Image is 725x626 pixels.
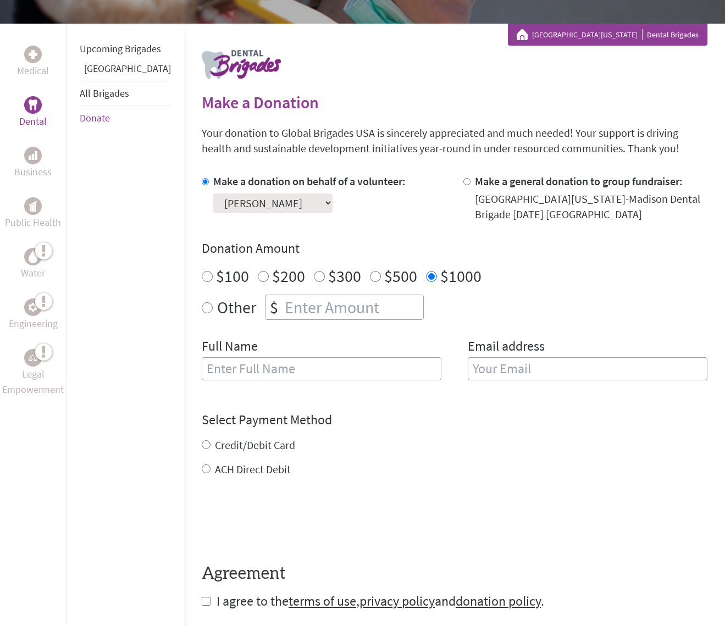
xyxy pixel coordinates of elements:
div: Legal Empowerment [24,349,42,367]
input: Your Email [468,357,707,380]
label: $500 [384,265,417,286]
label: Full Name [202,337,258,357]
img: Engineering [29,303,37,312]
a: [GEOGRAPHIC_DATA] [84,62,171,75]
h4: Donation Amount [202,240,707,257]
div: Engineering [24,298,42,316]
img: Water [29,250,37,263]
a: Donate [80,112,110,124]
a: privacy policy [359,592,435,610]
label: Email address [468,337,545,357]
a: donation policy [456,592,541,610]
p: Dental [19,114,47,129]
li: Upcoming Brigades [80,37,171,61]
p: Engineering [9,316,58,331]
div: Dental Brigades [517,29,699,40]
label: Make a donation on behalf of a volunteer: [213,174,406,188]
input: Enter Full Name [202,357,441,380]
p: Medical [17,63,49,79]
a: EngineeringEngineering [9,298,58,331]
a: All Brigades [80,87,129,99]
img: Public Health [29,201,37,212]
label: $300 [328,265,361,286]
div: $ [265,295,283,319]
a: Upcoming Brigades [80,42,161,55]
label: $1000 [440,265,482,286]
img: Medical [29,50,37,59]
p: Legal Empowerment [2,367,64,397]
label: Other [217,295,256,320]
img: Dental [29,99,37,110]
iframe: reCAPTCHA [202,499,369,542]
div: [GEOGRAPHIC_DATA][US_STATE]-Madison Dental Brigade [DATE] [GEOGRAPHIC_DATA] [475,191,707,222]
label: $100 [216,265,249,286]
h2: Make a Donation [202,92,707,112]
div: Medical [24,46,42,63]
p: Your donation to Global Brigades USA is sincerely appreciated and much needed! Your support is dr... [202,125,707,156]
div: Water [24,248,42,265]
input: Enter Amount [283,295,423,319]
p: Business [14,164,52,180]
a: DentalDental [19,96,47,129]
label: Make a general donation to group fundraiser: [475,174,683,188]
h4: Agreement [202,564,707,584]
a: [GEOGRAPHIC_DATA][US_STATE] [532,29,643,40]
img: logo-dental.png [202,50,281,79]
div: Dental [24,96,42,114]
label: Credit/Debit Card [215,438,295,452]
div: Public Health [24,197,42,215]
label: ACH Direct Debit [215,462,291,476]
a: Public HealthPublic Health [5,197,61,230]
label: $200 [272,265,305,286]
div: Business [24,147,42,164]
li: Donate [80,106,171,130]
a: Legal EmpowermentLegal Empowerment [2,349,64,397]
img: Legal Empowerment [29,354,37,361]
a: terms of use [289,592,356,610]
a: WaterWater [21,248,45,281]
h4: Select Payment Method [202,411,707,429]
a: BusinessBusiness [14,147,52,180]
img: Business [29,151,37,160]
a: MedicalMedical [17,46,49,79]
span: I agree to the , and . [217,592,544,610]
p: Water [21,265,45,281]
p: Public Health [5,215,61,230]
li: Guatemala [80,61,171,81]
li: All Brigades [80,81,171,106]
